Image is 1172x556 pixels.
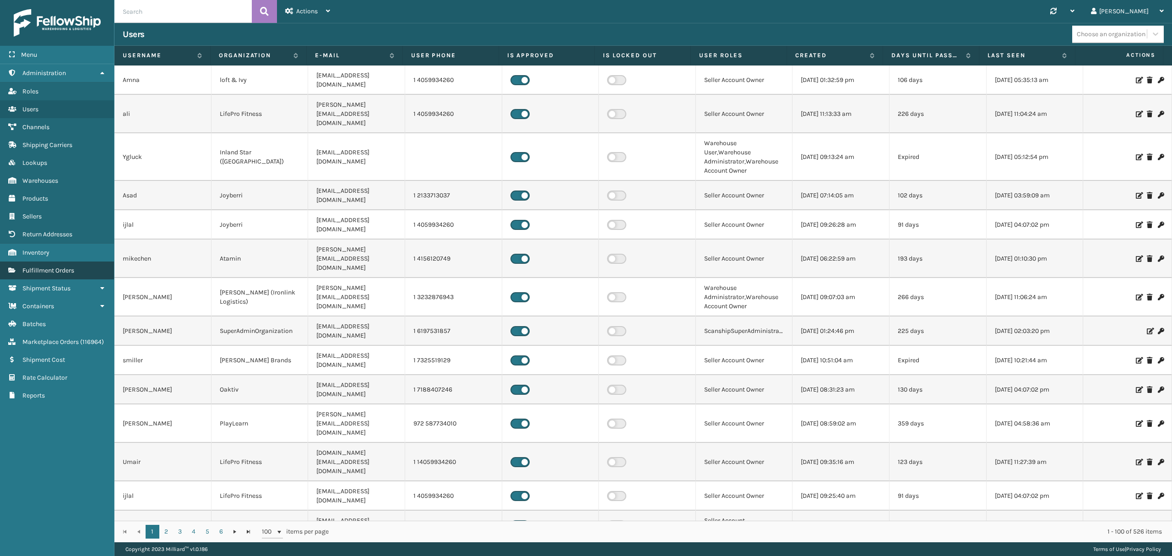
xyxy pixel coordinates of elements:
[987,346,1084,375] td: [DATE] 10:21:44 am
[114,278,212,316] td: [PERSON_NAME]
[987,210,1084,240] td: [DATE] 04:07:02 pm
[114,346,212,375] td: smiller
[405,181,502,210] td: 1 2133713037
[187,525,201,539] a: 4
[890,346,987,375] td: Expired
[696,375,793,404] td: Seller Account Owner
[123,29,145,40] h3: Users
[987,316,1084,346] td: [DATE] 02:03:20 pm
[219,51,289,60] label: Organization
[1147,459,1152,465] i: Delete
[114,133,212,181] td: Ygluck
[891,51,961,60] label: Days until password expires
[405,210,502,240] td: 1 4059934260
[1078,48,1161,63] span: Actions
[890,278,987,316] td: 266 days
[308,278,405,316] td: [PERSON_NAME][EMAIL_ADDRESS][DOMAIN_NAME]
[114,65,212,95] td: Amna
[696,443,793,481] td: Seller Account Owner
[22,302,54,310] span: Containers
[22,374,67,382] span: Rate Calculator
[1147,192,1152,199] i: Delete
[212,316,309,346] td: SuperAdminOrganization
[987,375,1084,404] td: [DATE] 04:07:02 pm
[696,133,793,181] td: Warehouse User,Warehouse Administrator,Warehouse Account Owner
[212,65,309,95] td: loft & Ivy
[792,404,890,443] td: [DATE] 08:59:02 am
[696,346,793,375] td: Seller Account Owner
[22,249,49,256] span: Inventory
[988,51,1058,60] label: Last Seen
[890,65,987,95] td: 106 days
[22,141,72,149] span: Shipping Carriers
[1136,294,1141,300] i: Edit
[890,240,987,278] td: 193 days
[1158,192,1163,199] i: Change Password
[987,133,1084,181] td: [DATE] 05:12:54 pm
[212,443,309,481] td: LifePro Fitness
[114,210,212,240] td: ijlal
[308,316,405,346] td: [EMAIL_ADDRESS][DOMAIN_NAME]
[308,404,405,443] td: [PERSON_NAME][EMAIL_ADDRESS][DOMAIN_NAME]
[342,527,1162,536] div: 1 - 100 of 526 items
[315,51,385,60] label: E-mail
[1147,493,1152,499] i: Delete
[890,404,987,443] td: 359 days
[212,210,309,240] td: Joyberri
[405,511,502,540] td: 1 4059934260
[308,133,405,181] td: [EMAIL_ADDRESS][DOMAIN_NAME]
[212,95,309,133] td: LifePro Fitness
[987,443,1084,481] td: [DATE] 11:27:39 am
[696,481,793,511] td: Seller Account Owner
[212,240,309,278] td: Atamin
[308,443,405,481] td: [DOMAIN_NAME][EMAIL_ADDRESS][DOMAIN_NAME]
[114,316,212,346] td: [PERSON_NAME]
[792,481,890,511] td: [DATE] 09:25:40 am
[21,51,37,59] span: Menu
[228,525,242,539] a: Go to the next page
[890,443,987,481] td: 123 days
[792,511,890,540] td: [DATE] 01:20:03 pm
[699,51,778,60] label: User Roles
[1093,542,1161,556] div: |
[1136,111,1141,117] i: Edit
[1158,328,1163,334] i: Change Password
[507,51,586,60] label: Is Approved
[890,511,987,540] td: 100 days
[212,346,309,375] td: [PERSON_NAME] Brands
[212,481,309,511] td: LifePro Fitness
[212,133,309,181] td: Inland Star ([GEOGRAPHIC_DATA])
[80,338,104,346] span: ( 116964 )
[987,481,1084,511] td: [DATE] 04:07:02 pm
[22,213,42,220] span: Sellers
[1136,77,1141,83] i: Edit
[987,95,1084,133] td: [DATE] 11:04:24 am
[792,375,890,404] td: [DATE] 08:31:23 am
[22,356,65,364] span: Shipment Cost
[405,346,502,375] td: 1 7325519129
[792,95,890,133] td: [DATE] 11:13:33 am
[308,481,405,511] td: [EMAIL_ADDRESS][DOMAIN_NAME]
[1158,222,1163,228] i: Change Password
[1077,29,1145,39] div: Choose an organization
[696,278,793,316] td: Warehouse Administrator,Warehouse Account Owner
[405,240,502,278] td: 1 4156120749
[201,525,214,539] a: 5
[245,528,252,535] span: Go to the last page
[308,346,405,375] td: [EMAIL_ADDRESS][DOMAIN_NAME]
[231,528,239,535] span: Go to the next page
[22,230,72,238] span: Return Addresses
[1093,546,1125,552] a: Terms of Use
[890,95,987,133] td: 226 days
[214,525,228,539] a: 6
[405,316,502,346] td: 1 6197531857
[114,481,212,511] td: ijlal
[1147,328,1152,334] i: Edit
[987,181,1084,210] td: [DATE] 03:59:09 am
[1136,256,1141,262] i: Edit
[173,525,187,539] a: 3
[603,51,682,60] label: Is Locked Out
[696,181,793,210] td: Seller Account Owner
[1126,546,1161,552] a: Privacy Policy
[792,210,890,240] td: [DATE] 09:26:28 am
